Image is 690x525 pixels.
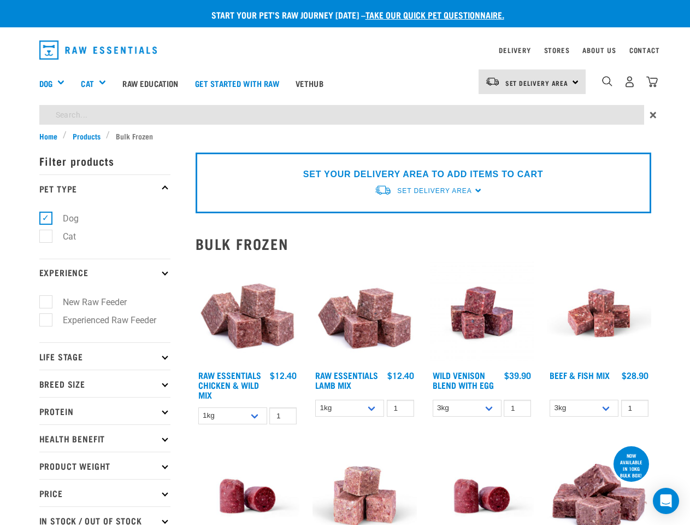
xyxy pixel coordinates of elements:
[39,479,170,506] p: Price
[505,81,569,85] span: Set Delivery Area
[45,230,80,243] label: Cat
[198,372,261,397] a: Raw Essentials Chicken & Wild Mix
[269,407,297,424] input: 1
[624,76,635,87] img: user.png
[397,187,471,195] span: Set Delivery Area
[187,61,287,105] a: Get started with Raw
[114,61,186,105] a: Raw Education
[270,370,297,380] div: $12.40
[287,61,332,105] a: Vethub
[629,48,660,52] a: Contact
[374,184,392,196] img: van-moving.png
[653,488,679,514] div: Open Intercom Messenger
[39,147,170,174] p: Filter products
[621,400,648,417] input: 1
[39,397,170,424] p: Protein
[31,36,660,64] nav: dropdown navigation
[614,447,649,483] div: now available in 10kg bulk box!
[196,261,300,365] img: Pile Of Cubed Chicken Wild Meat Mix
[39,342,170,370] p: Life Stage
[430,261,534,365] img: Venison Egg 1616
[504,400,531,417] input: 1
[547,261,651,365] img: Beef Mackerel 1
[315,372,378,387] a: Raw Essentials Lamb Mix
[504,370,531,380] div: $39.90
[622,370,648,380] div: $28.90
[73,130,101,142] span: Products
[39,452,170,479] p: Product Weight
[646,76,658,87] img: home-icon@2x.png
[433,372,494,387] a: Wild Venison Blend with Egg
[550,372,610,377] a: Beef & Fish Mix
[45,295,131,309] label: New Raw Feeder
[387,370,414,380] div: $12.40
[39,130,651,142] nav: breadcrumbs
[39,105,644,125] input: Search...
[544,48,570,52] a: Stores
[39,130,63,142] a: Home
[312,261,417,365] img: ?1041 RE Lamb Mix 01
[650,105,657,125] span: ×
[39,174,170,202] p: Pet Type
[196,235,651,252] h2: Bulk Frozen
[39,130,57,142] span: Home
[39,40,157,60] img: Raw Essentials Logo
[39,259,170,286] p: Experience
[45,212,83,225] label: Dog
[365,12,504,17] a: take our quick pet questionnaire.
[39,370,170,397] p: Breed Size
[39,424,170,452] p: Health Benefit
[387,400,414,417] input: 1
[602,76,612,86] img: home-icon-1@2x.png
[499,48,530,52] a: Delivery
[582,48,616,52] a: About Us
[485,77,500,86] img: van-moving.png
[45,313,161,327] label: Experienced Raw Feeder
[303,168,543,181] p: SET YOUR DELIVERY AREA TO ADD ITEMS TO CART
[39,77,52,90] a: Dog
[81,77,93,90] a: Cat
[67,130,106,142] a: Products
